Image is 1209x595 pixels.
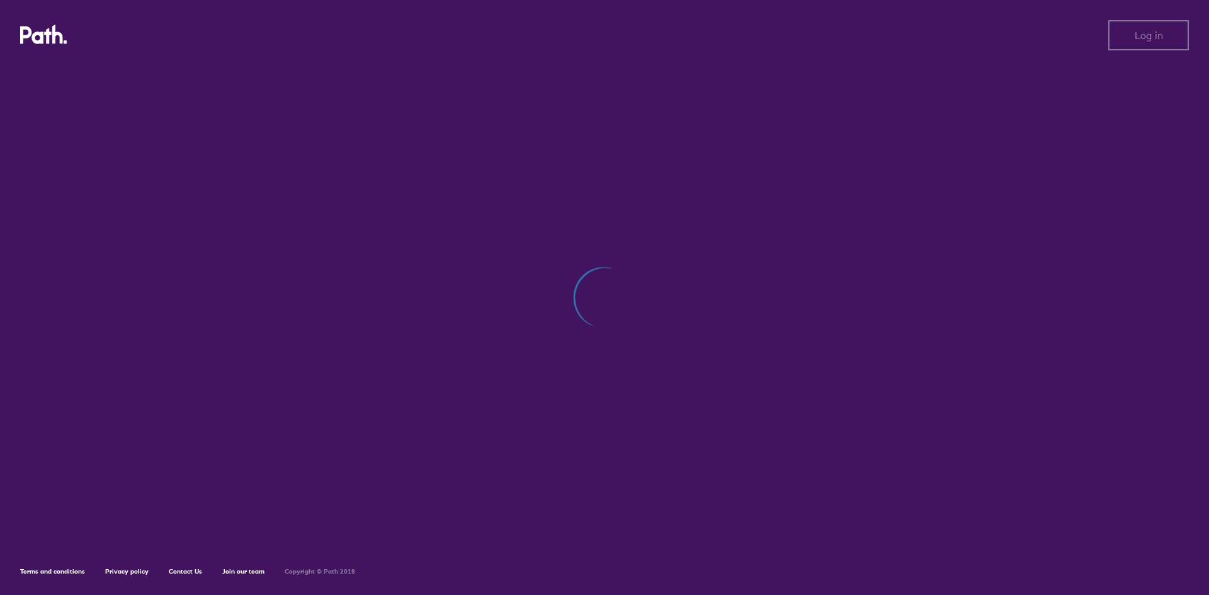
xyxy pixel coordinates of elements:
h6: Copyright © Path 2018 [285,568,355,575]
button: Log in [1108,20,1189,50]
a: Join our team [222,567,264,575]
a: Contact Us [169,567,202,575]
span: Log in [1135,30,1163,41]
a: Privacy policy [105,567,149,575]
a: Terms and conditions [20,567,85,575]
